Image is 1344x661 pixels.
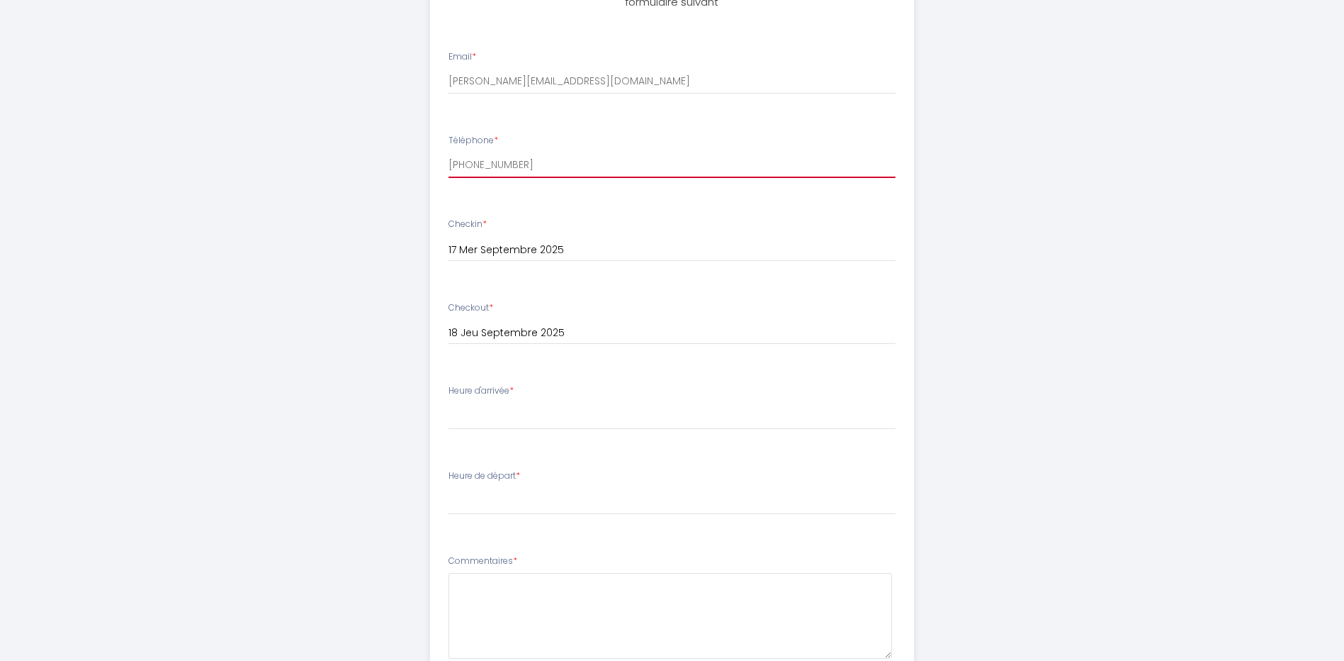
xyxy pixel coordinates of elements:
[448,301,493,315] label: Checkout
[448,218,487,231] label: Checkin
[448,384,514,398] label: Heure d'arrivée
[448,470,520,483] label: Heure de départ
[448,50,476,64] label: Email
[448,134,498,148] label: Téléphone
[448,555,517,568] label: Commentaires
